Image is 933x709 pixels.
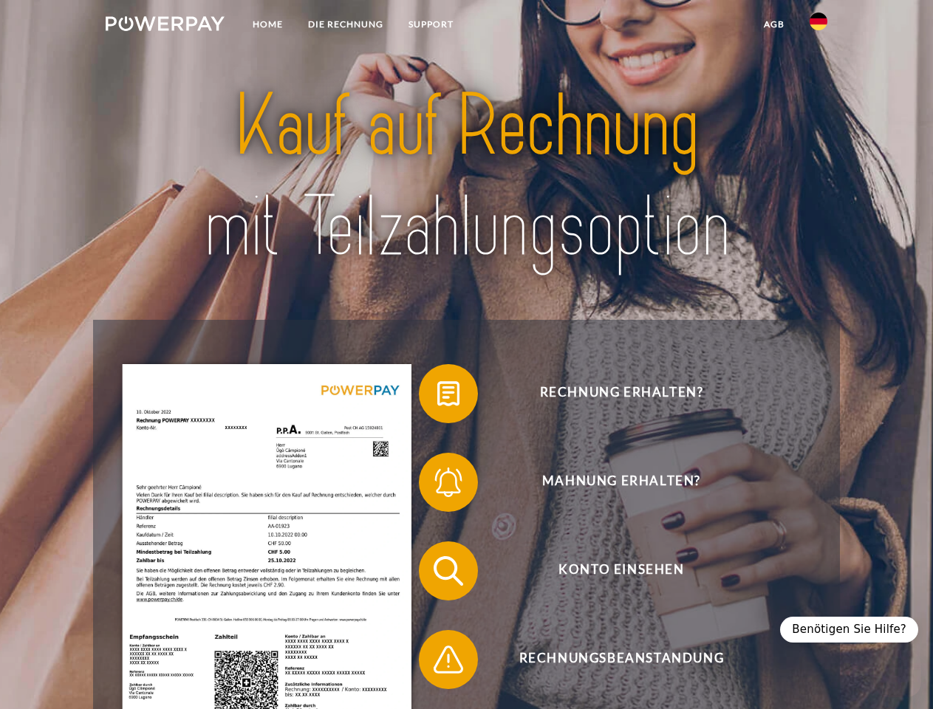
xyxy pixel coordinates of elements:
button: Rechnungsbeanstandung [419,630,803,689]
span: Rechnungsbeanstandung [440,630,802,689]
span: Konto einsehen [440,541,802,600]
img: qb_bill.svg [430,375,467,412]
a: DIE RECHNUNG [295,11,396,38]
span: Rechnung erhalten? [440,364,802,423]
img: qb_warning.svg [430,641,467,678]
img: qb_bell.svg [430,464,467,501]
button: Rechnung erhalten? [419,364,803,423]
a: SUPPORT [396,11,466,38]
iframe: Button to launch messaging window [874,650,921,697]
img: logo-powerpay-white.svg [106,16,225,31]
img: qb_search.svg [430,552,467,589]
a: agb [751,11,797,38]
span: Mahnung erhalten? [440,453,802,512]
img: title-powerpay_de.svg [141,71,792,283]
img: de [810,13,827,30]
button: Konto einsehen [419,541,803,600]
a: Home [240,11,295,38]
div: Benötigen Sie Hilfe? [780,617,918,643]
button: Mahnung erhalten? [419,453,803,512]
